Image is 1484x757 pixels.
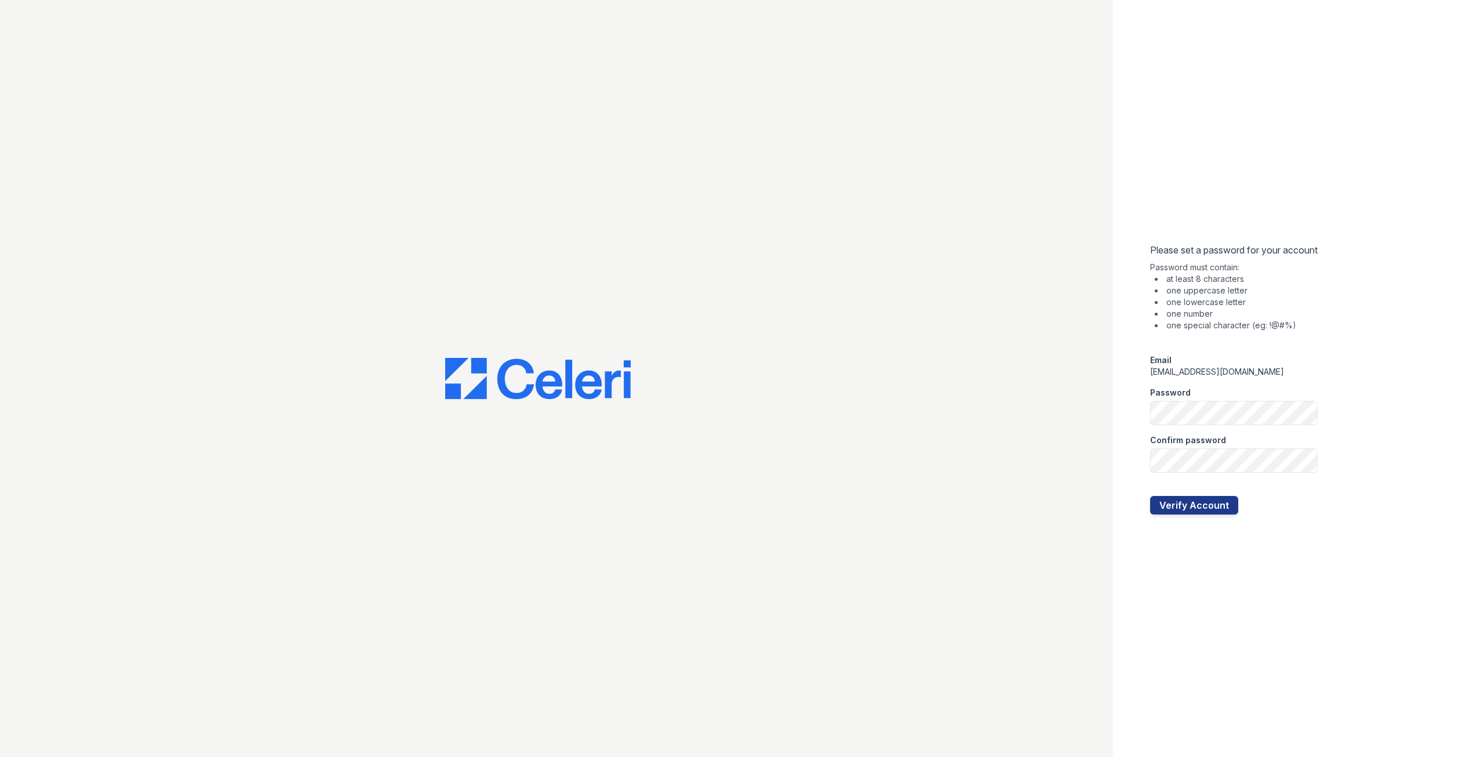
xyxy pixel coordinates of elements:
label: Password [1150,387,1191,399]
div: [EMAIL_ADDRESS][DOMAIN_NAME] [1150,366,1318,378]
img: CE_Logo_Blue-a8612792a0a2168367f1c8372b55b34899dd931a85d93a1a3d3e32e68fde9ad4.png [445,358,631,400]
li: one number [1155,308,1318,320]
li: one uppercase letter [1155,285,1318,296]
div: Email [1150,354,1318,366]
li: at least 8 characters [1155,273,1318,285]
button: Verify Account [1150,496,1238,515]
li: one special character (eg: !@#%) [1155,320,1318,331]
form: Please set a password for your account [1150,243,1318,515]
label: Confirm password [1150,434,1226,446]
li: one lowercase letter [1155,296,1318,308]
div: Password must contain: [1150,262,1318,331]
